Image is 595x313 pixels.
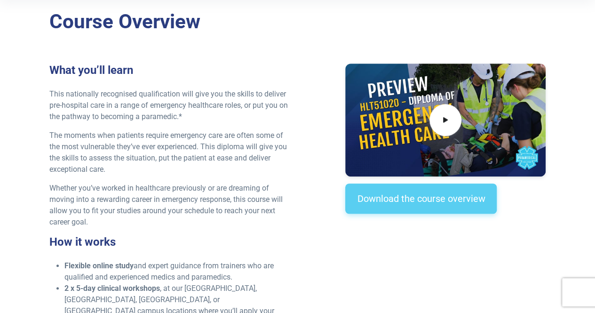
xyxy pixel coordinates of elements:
p: The moments when patients require emergency care are often some of the most vulnerable they’ve ev... [49,130,292,175]
h3: What you’ll learn [49,64,292,77]
h2: Course Overview [49,10,546,34]
li: and expert guidance from trainers who are qualified and experienced medics and paramedics. [64,260,292,283]
iframe: EmbedSocial Universal Widget [345,233,546,289]
p: This nationally recognised qualification will give you the skills to deliver pre-hospital care in... [49,88,292,122]
a: Download the course overview [345,184,497,214]
p: Whether you’ve worked in healthcare previously or are dreaming of moving into a rewarding career ... [49,183,292,228]
h3: How it works [49,235,292,249]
